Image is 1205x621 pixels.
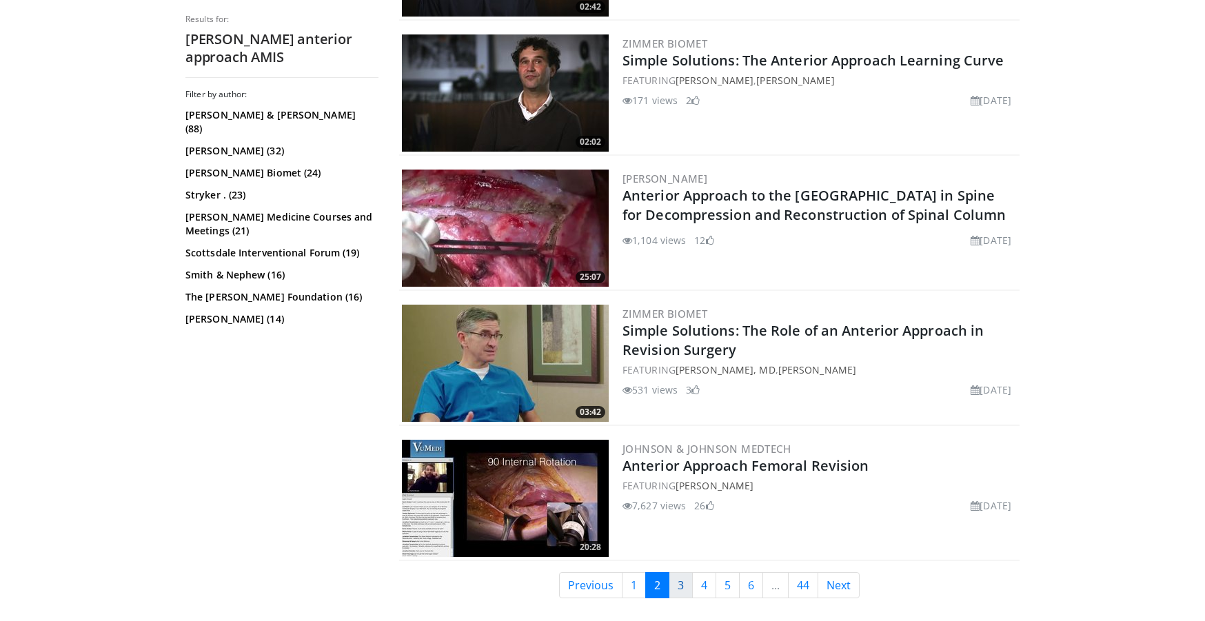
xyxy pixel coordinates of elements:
[788,572,818,598] a: 44
[622,383,678,397] li: 531 views
[971,233,1011,247] li: [DATE]
[686,383,700,397] li: 3
[622,73,1017,88] div: FEATURING ,
[402,170,609,287] a: 25:07
[185,108,375,136] a: [PERSON_NAME] & [PERSON_NAME] (88)
[622,186,1006,224] a: Anterior Approach to the [GEOGRAPHIC_DATA] in Spine for Decompression and Reconstruction of Spina...
[622,498,686,513] li: 7,627 views
[185,246,375,260] a: Scottsdale Interventional Forum (19)
[185,14,378,25] p: Results for:
[185,144,375,158] a: [PERSON_NAME] (32)
[622,572,646,598] a: 1
[185,210,375,238] a: [PERSON_NAME] Medicine Courses and Meetings (21)
[694,233,713,247] li: 12
[676,363,776,376] a: [PERSON_NAME], MD
[676,479,753,492] a: [PERSON_NAME]
[692,572,716,598] a: 4
[576,1,605,13] span: 02:42
[402,170,609,287] img: 6322f979-4ebb-4de6-a979-3e0b2ae8f123.300x170_q85_crop-smart_upscale.jpg
[622,93,678,108] li: 171 views
[818,572,860,598] a: Next
[185,166,375,180] a: [PERSON_NAME] Biomet (24)
[402,440,609,557] img: 5d670b84-6492-4707-b523-967e7b79b8ac.300x170_q85_crop-smart_upscale.jpg
[185,188,375,202] a: Stryker . (23)
[971,383,1011,397] li: [DATE]
[739,572,763,598] a: 6
[622,37,707,50] a: Zimmer Biomet
[399,572,1020,598] nav: Search results pages
[402,34,609,152] img: 6942945b-a72d-4007-87b9-e0a59e2e5a76.300x170_q85_crop-smart_upscale.jpg
[185,89,378,100] h3: Filter by author:
[576,136,605,148] span: 02:02
[676,74,753,87] a: [PERSON_NAME]
[686,93,700,108] li: 2
[622,442,791,456] a: Johnson & Johnson MedTech
[622,321,984,359] a: Simple Solutions: The Role of an Anterior Approach in Revision Surgery
[716,572,740,598] a: 5
[576,271,605,283] span: 25:07
[402,34,609,152] a: 02:02
[576,541,605,553] span: 20:28
[402,305,609,422] img: 00c08c06-8315-4075-a1ef-21b7b81245a2.300x170_q85_crop-smart_upscale.jpg
[971,498,1011,513] li: [DATE]
[778,363,856,376] a: [PERSON_NAME]
[402,440,609,557] a: 20:28
[756,74,834,87] a: [PERSON_NAME]
[622,456,869,475] a: Anterior Approach Femoral Revision
[622,363,1017,377] div: FEATURING ,
[559,572,622,598] a: Previous
[576,406,605,418] span: 03:42
[185,30,378,66] h2: [PERSON_NAME] anterior approach AMIS
[185,312,375,326] a: [PERSON_NAME] (14)
[622,307,707,320] a: Zimmer Biomet
[694,498,713,513] li: 26
[622,233,686,247] li: 1,104 views
[971,93,1011,108] li: [DATE]
[669,572,693,598] a: 3
[185,290,375,304] a: The [PERSON_NAME] Foundation (16)
[622,172,707,185] a: [PERSON_NAME]
[645,572,669,598] a: 2
[402,305,609,422] a: 03:42
[185,268,375,282] a: Smith & Nephew (16)
[622,478,1017,493] div: FEATURING
[622,51,1004,70] a: Simple Solutions: The Anterior Approach Learning Curve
